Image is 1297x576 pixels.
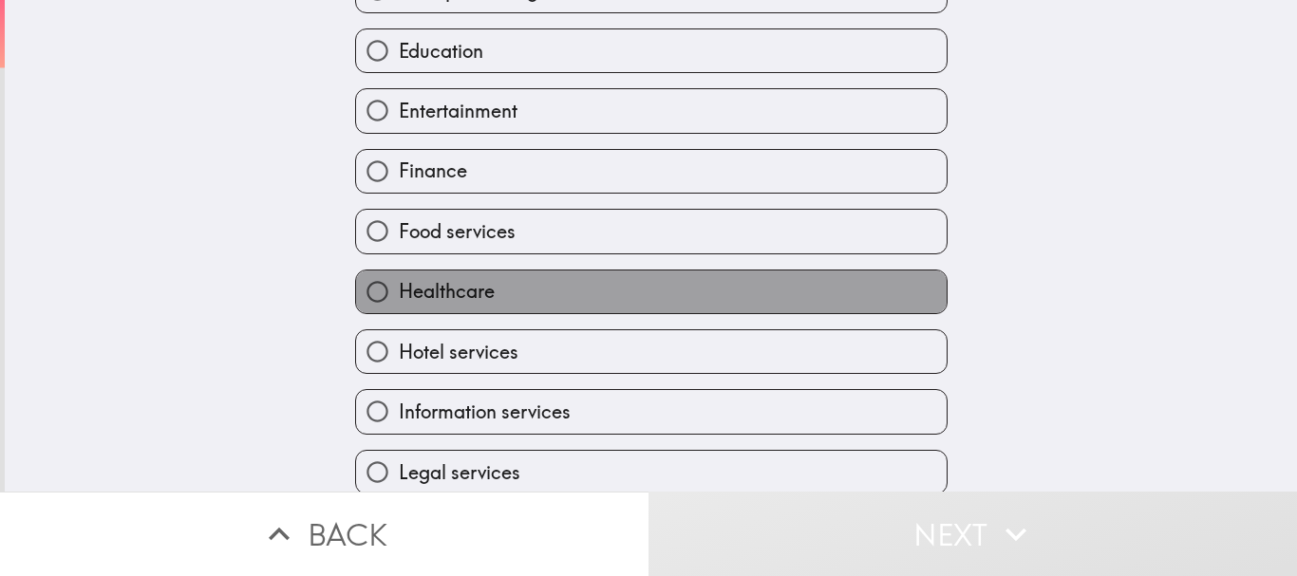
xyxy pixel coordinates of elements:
[356,29,947,72] button: Education
[356,270,947,313] button: Healthcare
[356,390,947,433] button: Information services
[356,89,947,132] button: Entertainment
[648,492,1297,576] button: Next
[399,98,517,124] span: Entertainment
[399,399,571,425] span: Information services
[399,339,518,365] span: Hotel services
[399,218,516,245] span: Food services
[399,158,467,184] span: Finance
[356,330,947,373] button: Hotel services
[356,451,947,493] button: Legal services
[356,150,947,193] button: Finance
[399,38,483,65] span: Education
[356,210,947,252] button: Food services
[399,278,495,305] span: Healthcare
[399,459,520,486] span: Legal services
